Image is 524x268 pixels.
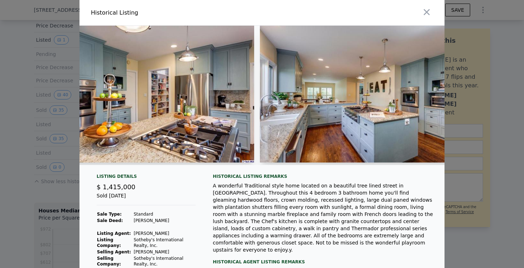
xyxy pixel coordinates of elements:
td: [PERSON_NAME] [133,217,196,224]
div: Sold [DATE] [97,192,196,205]
div: Historical Listing [91,9,259,17]
img: Property Img [48,26,254,163]
span: $ 1,415,000 [97,183,135,191]
div: Historical Listing remarks [213,174,433,179]
td: Sotheby's International Realty, Inc. [133,255,196,267]
strong: Selling Agent: [97,249,131,254]
strong: Sale Deed: [97,218,123,223]
div: Historical Agent Listing Remarks [213,253,433,265]
td: Sotheby's International Realty, Inc. [133,237,196,249]
td: [PERSON_NAME] [133,249,196,255]
td: Standard [133,211,196,217]
div: A wonderful Traditional style home located on a beautiful tree lined street in [GEOGRAPHIC_DATA].... [213,182,433,253]
div: Listing Details [97,174,196,182]
strong: Listing Agent: [97,231,131,236]
strong: Listing Company: [97,237,121,248]
td: [PERSON_NAME] [133,230,196,237]
strong: Selling Company: [97,256,121,267]
img: Property Img [260,26,466,163]
strong: Sale Type: [97,212,122,217]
